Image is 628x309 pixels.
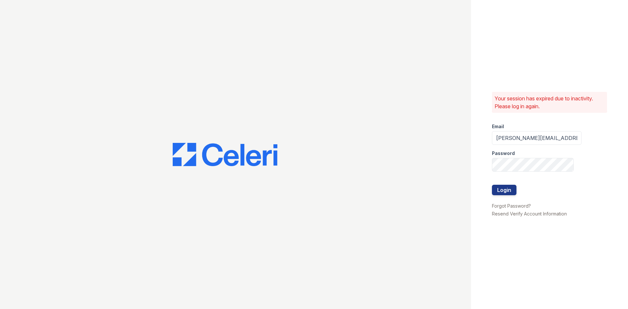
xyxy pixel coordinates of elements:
[492,185,516,195] button: Login
[495,94,604,110] p: Your session has expired due to inactivity. Please log in again.
[492,150,515,157] label: Password
[492,123,504,130] label: Email
[492,211,567,216] a: Resend Verify Account Information
[173,143,277,166] img: CE_Logo_Blue-a8612792a0a2168367f1c8372b55b34899dd931a85d93a1a3d3e32e68fde9ad4.png
[492,203,531,209] a: Forgot Password?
